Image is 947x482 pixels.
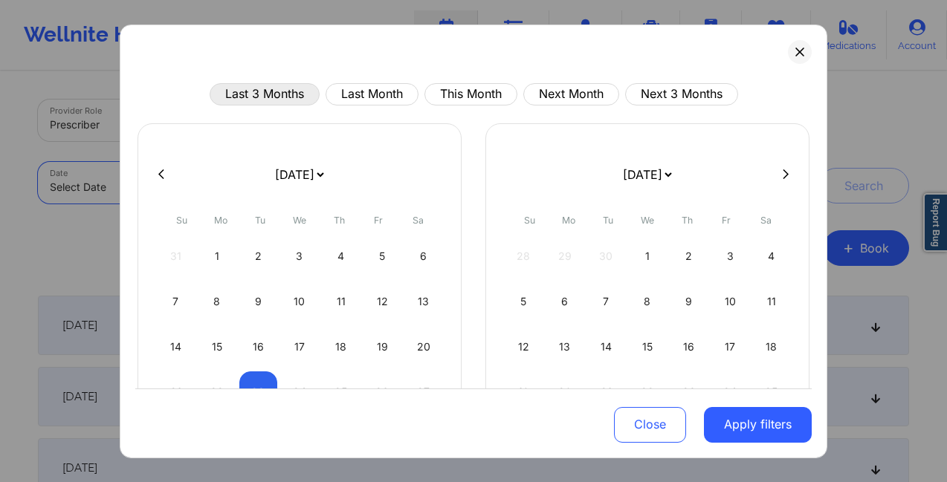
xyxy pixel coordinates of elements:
[374,214,383,225] abbr: Friday
[670,325,708,367] div: Thu Oct 16 2025
[198,280,236,322] div: Mon Sep 08 2025
[752,325,790,367] div: Sat Oct 18 2025
[603,214,613,225] abbr: Tuesday
[523,82,619,105] button: Next Month
[711,371,749,412] div: Fri Oct 24 2025
[322,325,360,367] div: Thu Sep 18 2025
[363,325,401,367] div: Fri Sep 19 2025
[704,407,812,443] button: Apply filters
[281,280,319,322] div: Wed Sep 10 2025
[322,235,360,276] div: Thu Sep 04 2025
[214,214,227,225] abbr: Monday
[239,235,277,276] div: Tue Sep 02 2025
[239,280,277,322] div: Tue Sep 09 2025
[176,214,187,225] abbr: Sunday
[722,214,731,225] abbr: Friday
[239,371,277,412] div: Tue Sep 23 2025
[281,235,319,276] div: Wed Sep 03 2025
[524,214,535,225] abbr: Sunday
[587,280,625,322] div: Tue Oct 07 2025
[711,325,749,367] div: Fri Oct 17 2025
[562,214,575,225] abbr: Monday
[157,371,195,412] div: Sun Sep 21 2025
[281,325,319,367] div: Wed Sep 17 2025
[198,325,236,367] div: Mon Sep 15 2025
[625,82,738,105] button: Next 3 Months
[505,280,543,322] div: Sun Oct 05 2025
[752,371,790,412] div: Sat Oct 25 2025
[363,280,401,322] div: Fri Sep 12 2025
[413,214,424,225] abbr: Saturday
[546,280,584,322] div: Mon Oct 06 2025
[546,371,584,412] div: Mon Oct 20 2025
[424,82,517,105] button: This Month
[326,82,418,105] button: Last Month
[363,235,401,276] div: Fri Sep 05 2025
[404,235,442,276] div: Sat Sep 06 2025
[293,214,306,225] abbr: Wednesday
[157,280,195,322] div: Sun Sep 07 2025
[322,280,360,322] div: Thu Sep 11 2025
[587,325,625,367] div: Tue Oct 14 2025
[363,371,401,412] div: Fri Sep 26 2025
[404,371,442,412] div: Sat Sep 27 2025
[239,325,277,367] div: Tue Sep 16 2025
[198,371,236,412] div: Mon Sep 22 2025
[404,280,442,322] div: Sat Sep 13 2025
[322,371,360,412] div: Thu Sep 25 2025
[629,325,667,367] div: Wed Oct 15 2025
[670,280,708,322] div: Thu Oct 09 2025
[255,214,265,225] abbr: Tuesday
[629,235,667,276] div: Wed Oct 01 2025
[157,325,195,367] div: Sun Sep 14 2025
[641,214,654,225] abbr: Wednesday
[760,214,772,225] abbr: Saturday
[670,235,708,276] div: Thu Oct 02 2025
[587,371,625,412] div: Tue Oct 21 2025
[546,325,584,367] div: Mon Oct 13 2025
[682,214,693,225] abbr: Thursday
[334,214,345,225] abbr: Thursday
[711,235,749,276] div: Fri Oct 03 2025
[711,280,749,322] div: Fri Oct 10 2025
[670,371,708,412] div: Thu Oct 23 2025
[629,371,667,412] div: Wed Oct 22 2025
[505,371,543,412] div: Sun Oct 19 2025
[614,407,686,443] button: Close
[210,82,320,105] button: Last 3 Months
[629,280,667,322] div: Wed Oct 08 2025
[752,235,790,276] div: Sat Oct 04 2025
[505,325,543,367] div: Sun Oct 12 2025
[404,325,442,367] div: Sat Sep 20 2025
[281,371,319,412] div: Wed Sep 24 2025
[752,280,790,322] div: Sat Oct 11 2025
[198,235,236,276] div: Mon Sep 01 2025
